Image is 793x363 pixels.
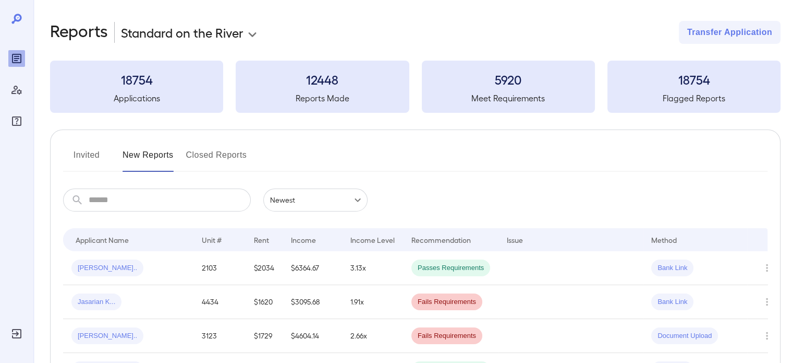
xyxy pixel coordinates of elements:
td: $6364.67 [283,251,342,285]
h3: 18754 [50,71,223,88]
td: $3095.68 [283,285,342,319]
td: 1.91x [342,285,403,319]
div: Recommendation [411,233,471,246]
span: Bank Link [651,297,693,307]
span: Document Upload [651,331,718,341]
span: Jasarian K... [71,297,121,307]
td: 3123 [193,319,246,353]
div: Applicant Name [76,233,129,246]
span: [PERSON_NAME].. [71,263,143,273]
td: 2103 [193,251,246,285]
p: Standard on the River [121,24,243,41]
div: Rent [254,233,271,246]
td: $1620 [246,285,283,319]
h3: 18754 [607,71,780,88]
h5: Reports Made [236,92,409,104]
span: Fails Requirements [411,331,482,341]
div: Issue [507,233,523,246]
td: $1729 [246,319,283,353]
td: $4604.14 [283,319,342,353]
h3: 5920 [422,71,595,88]
h5: Flagged Reports [607,92,780,104]
div: Income Level [350,233,395,246]
button: New Reports [123,147,174,172]
div: Method [651,233,677,246]
div: Log Out [8,325,25,342]
h3: 12448 [236,71,409,88]
span: Passes Requirements [411,263,490,273]
div: Manage Users [8,81,25,98]
span: Bank Link [651,263,693,273]
span: Fails Requirements [411,297,482,307]
button: Invited [63,147,110,172]
td: 4434 [193,285,246,319]
h2: Reports [50,21,108,44]
h5: Applications [50,92,223,104]
div: Newest [263,189,368,212]
td: 3.13x [342,251,403,285]
div: Income [291,233,316,246]
span: [PERSON_NAME].. [71,331,143,341]
button: Row Actions [759,294,775,310]
button: Transfer Application [679,21,780,44]
div: FAQ [8,113,25,130]
button: Row Actions [759,260,775,276]
button: Row Actions [759,327,775,344]
button: Closed Reports [186,147,247,172]
td: $2034 [246,251,283,285]
td: 2.66x [342,319,403,353]
div: Reports [8,50,25,67]
summary: 18754Applications12448Reports Made5920Meet Requirements18754Flagged Reports [50,61,780,113]
h5: Meet Requirements [422,92,595,104]
div: Unit # [202,233,222,246]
